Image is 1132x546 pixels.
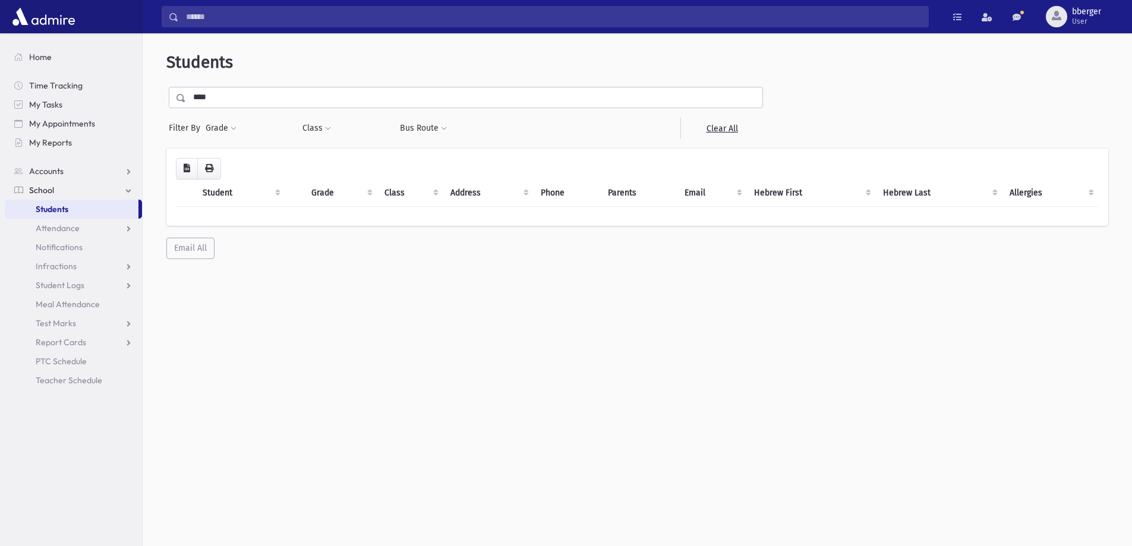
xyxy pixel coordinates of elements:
[1072,7,1101,17] span: bberger
[36,337,86,348] span: Report Cards
[377,179,444,207] th: Class
[680,118,763,139] a: Clear All
[443,179,534,207] th: Address
[5,371,142,390] a: Teacher Schedule
[36,204,68,214] span: Students
[169,122,205,134] span: Filter By
[399,118,447,139] button: Bus Route
[5,219,142,238] a: Attendance
[197,158,221,179] button: Print
[196,179,285,207] th: Student
[29,118,95,129] span: My Appointments
[302,118,332,139] button: Class
[5,95,142,114] a: My Tasks
[876,179,1003,207] th: Hebrew Last
[5,238,142,257] a: Notifications
[5,314,142,333] a: Test Marks
[534,179,601,207] th: Phone
[5,76,142,95] a: Time Tracking
[36,375,102,386] span: Teacher Schedule
[29,99,62,110] span: My Tasks
[36,242,83,253] span: Notifications
[5,162,142,181] a: Accounts
[5,295,142,314] a: Meal Attendance
[29,166,64,176] span: Accounts
[5,48,142,67] a: Home
[304,179,377,207] th: Grade
[677,179,747,207] th: Email
[5,352,142,371] a: PTC Schedule
[10,5,78,29] img: AdmirePro
[5,181,142,200] a: School
[5,114,142,133] a: My Appointments
[29,137,72,148] span: My Reports
[5,333,142,352] a: Report Cards
[36,318,76,329] span: Test Marks
[5,133,142,152] a: My Reports
[205,118,237,139] button: Grade
[29,185,54,195] span: School
[1072,17,1101,26] span: User
[36,299,100,310] span: Meal Attendance
[36,261,77,272] span: Infractions
[36,280,84,291] span: Student Logs
[601,179,677,207] th: Parents
[36,356,87,367] span: PTC Schedule
[166,238,215,259] button: Email All
[29,52,52,62] span: Home
[5,200,138,219] a: Students
[36,223,80,233] span: Attendance
[1002,179,1099,207] th: Allergies
[176,158,198,179] button: CSV
[166,52,233,72] span: Students
[5,257,142,276] a: Infractions
[5,276,142,295] a: Student Logs
[747,179,875,207] th: Hebrew First
[179,6,928,27] input: Search
[29,80,83,91] span: Time Tracking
